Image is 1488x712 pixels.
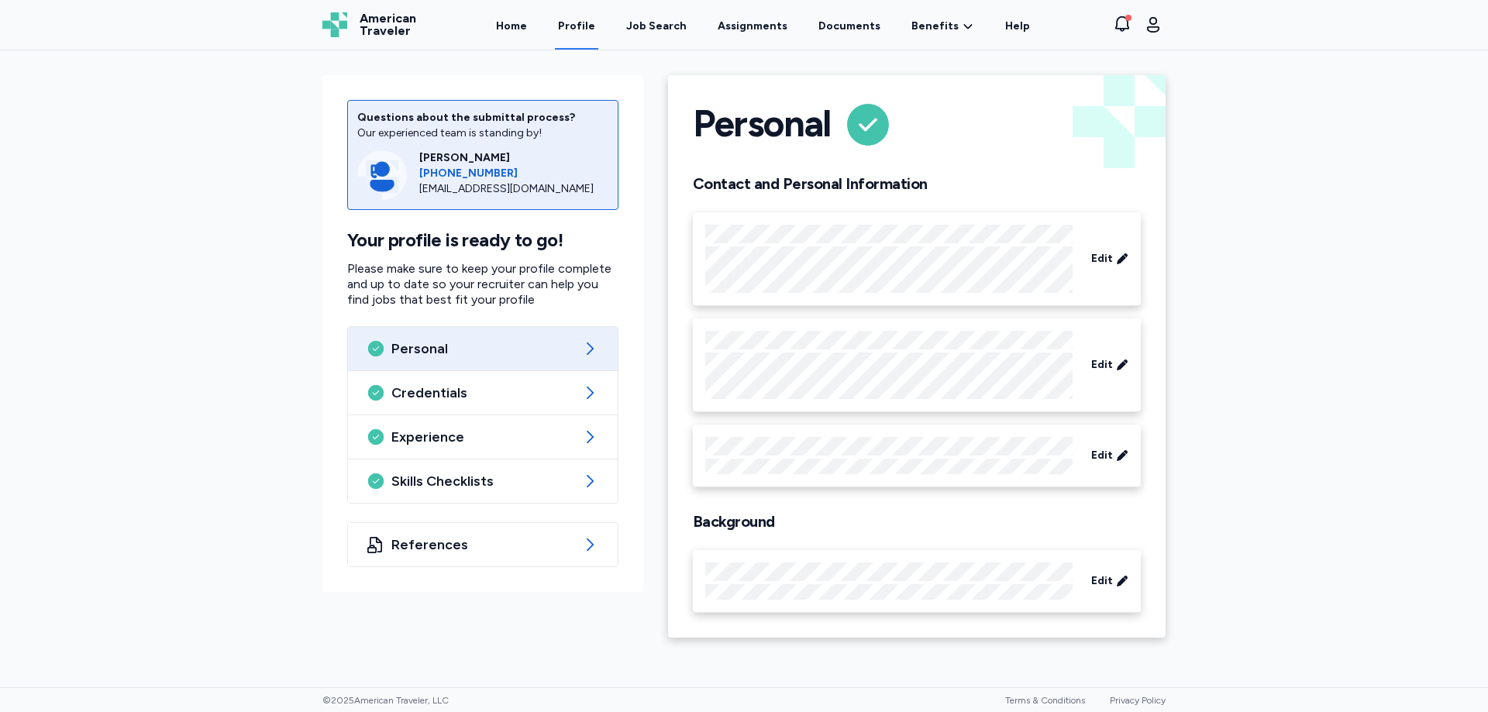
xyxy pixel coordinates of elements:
div: Edit [693,550,1141,613]
div: Our experienced team is standing by! [357,126,608,141]
img: Consultant [357,150,407,200]
p: Please make sure to keep your profile complete and up to date so your recruiter can help you find... [347,261,618,308]
div: [PERSON_NAME] [419,150,608,166]
a: Profile [555,2,598,50]
span: Edit [1091,448,1113,463]
div: Edit [693,318,1141,412]
h1: Personal [693,100,831,150]
span: Personal [391,339,574,358]
div: Edit [693,425,1141,487]
span: Edit [1091,251,1113,267]
img: Logo [322,12,347,37]
span: Benefits [911,19,959,34]
span: American Traveler [360,12,416,37]
span: Skills Checklists [391,472,574,490]
span: © 2025 American Traveler, LLC [322,694,449,707]
h2: Background [693,512,1141,531]
a: Benefits [911,19,974,34]
div: Questions about the submittal process? [357,110,608,126]
span: References [391,535,574,554]
span: Edit [1091,357,1113,373]
div: Job Search [626,19,687,34]
h2: Contact and Personal Information [693,174,1141,194]
div: Edit [693,212,1141,306]
a: Privacy Policy [1110,695,1166,706]
a: Terms & Conditions [1005,695,1085,706]
div: [EMAIL_ADDRESS][DOMAIN_NAME] [419,181,608,197]
span: Edit [1091,573,1113,589]
span: Experience [391,428,574,446]
a: [PHONE_NUMBER] [419,166,608,181]
span: Credentials [391,384,574,402]
h1: Your profile is ready to go! [347,229,618,252]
